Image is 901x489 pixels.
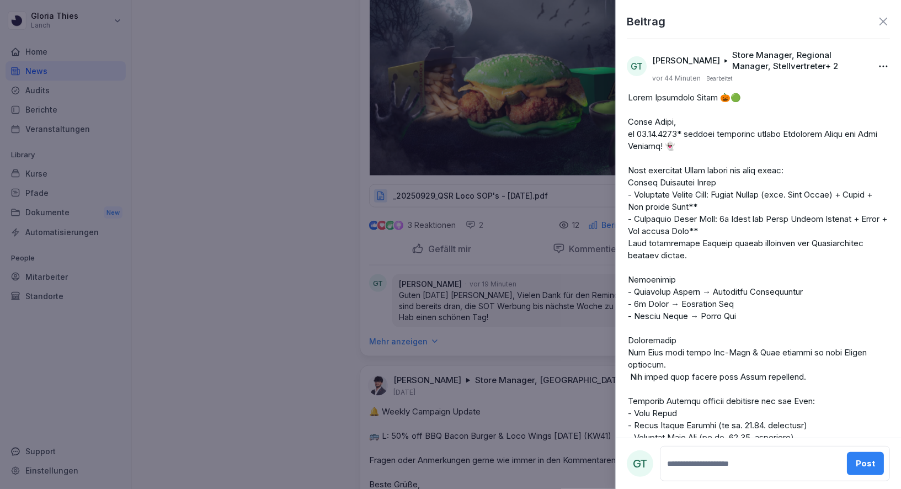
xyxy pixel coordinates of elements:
div: GT [627,56,647,76]
p: Bearbeitet [706,74,732,83]
p: vor 44 Minuten [652,74,701,83]
div: Post [856,458,875,470]
p: Beitrag [627,13,665,30]
p: [PERSON_NAME] [652,55,720,66]
div: GT [627,450,653,477]
p: Store Manager, Regional Manager, Stellvertreter + 2 [732,50,866,72]
button: Post [847,452,884,475]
